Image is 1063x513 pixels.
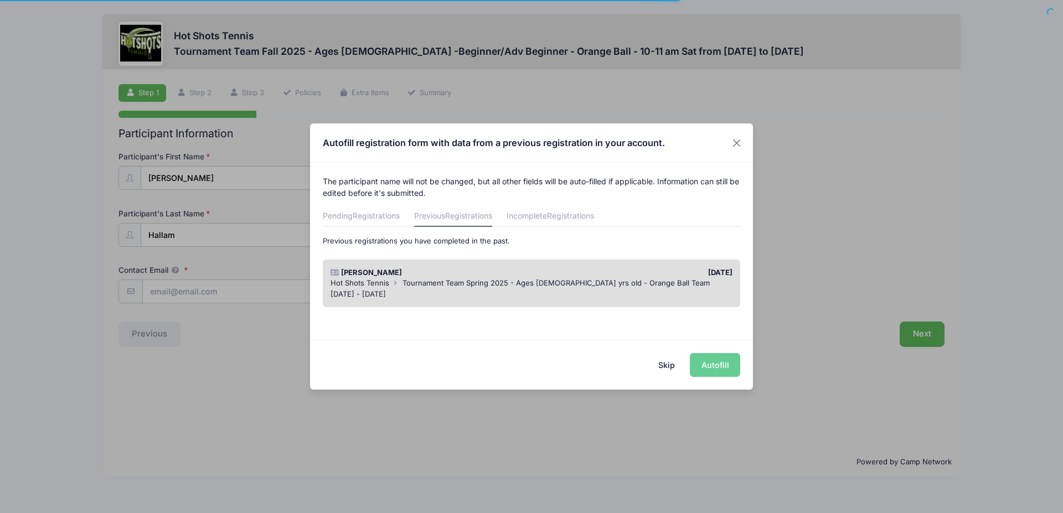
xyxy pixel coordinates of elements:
[414,207,492,227] a: Previous
[403,278,710,287] span: Tournament Team Spring 2025 - Ages [DEMOGRAPHIC_DATA] yrs old - Orange Ball Team
[331,289,733,300] div: [DATE] - [DATE]
[331,278,389,287] span: Hot Shots Tennis
[445,211,492,220] span: Registrations
[325,267,531,278] div: [PERSON_NAME]
[507,207,594,227] a: Incomplete
[323,207,400,227] a: Pending
[547,211,594,220] span: Registrations
[323,236,741,247] p: Previous registrations you have completed in the past.
[727,133,747,153] button: Close
[647,353,687,377] button: Skip
[323,136,665,149] h4: Autofill registration form with data from a previous registration in your account.
[531,267,738,278] div: [DATE]
[323,175,741,199] p: The participant name will not be changed, but all other fields will be auto-filled if applicable....
[353,211,400,220] span: Registrations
